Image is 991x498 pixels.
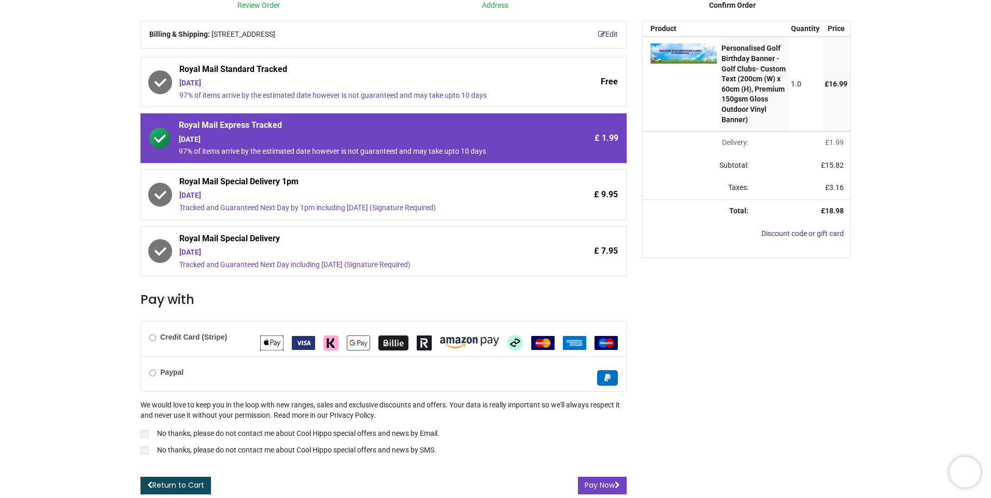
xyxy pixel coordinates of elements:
[179,260,530,270] div: Tracked and Guaranteed Next Day including [DATE] (Signature Required)
[643,131,755,154] td: Delivery will be updated after choosing a new delivery method
[140,477,211,494] a: Return to Cart
[179,203,530,213] div: Tracked and Guaranteed Next Day by 1pm including [DATE] (Signature Required)
[825,183,844,192] span: £
[323,338,338,346] span: Klarna
[597,370,618,386] img: Paypal
[140,430,149,437] input: No thanks, please do not contact me about Cool Hippo special offers and news by Email.
[829,138,844,147] span: 1.99
[440,337,499,348] img: Amazon Pay
[601,76,618,87] span: Free
[377,1,614,11] div: Address
[578,477,627,494] button: Pay Now
[789,21,823,37] th: Quantity
[179,64,530,78] span: Royal Mail Standard Tracked
[594,245,618,257] span: £ 7.95
[643,154,755,177] td: Subtotal:
[149,334,156,341] input: Credit Card (Stripe)
[179,91,530,101] div: 97% of items arrive by the estimated date however is not guaranteed and may take upto 10 days
[563,336,586,350] img: American Express
[440,338,499,346] span: Amazon Pay
[950,457,981,488] iframe: Brevo live chat
[157,445,436,456] p: No thanks, please do not contact me about Cool Hippo special offers and news by SMS.
[179,176,530,191] span: Royal Mail Special Delivery 1pm
[378,335,408,350] img: Billie
[761,229,844,238] a: Discount code or gift card
[563,338,586,346] span: American Express
[822,21,850,37] th: Price
[378,338,408,346] span: Billie
[157,429,440,439] p: No thanks, please do not contact me about Cool Hippo special offers and news by Email.
[531,338,555,346] span: MasterCard
[347,335,370,350] img: Google Pay
[417,335,432,350] img: Revolut Pay
[292,336,315,350] img: VISA
[825,207,844,215] span: 18.98
[594,133,618,144] span: £ 1.99
[829,183,844,192] span: 3.16
[597,373,618,382] span: Paypal
[643,21,719,37] th: Product
[160,368,183,376] b: Paypal
[292,338,315,346] span: VISA
[179,233,530,247] span: Royal Mail Special Delivery
[791,79,819,90] div: 1.0
[614,1,851,11] div: Confirm Order
[149,370,156,376] input: Paypal
[821,161,844,169] span: £
[825,80,847,88] span: £
[721,44,786,123] strong: Personalised Golf Birthday Banner - Golf Clubs- Custom Text (200cm (W) x 60cm (H), Premium 150gsm...
[598,30,618,40] a: Edit
[179,78,530,89] div: [DATE]
[643,177,755,199] td: Taxes:
[825,138,844,147] span: £
[417,338,432,346] span: Revolut Pay
[179,135,530,145] div: [DATE]
[160,333,227,341] b: Credit Card (Stripe)
[140,1,377,11] div: Review Order
[347,338,370,346] span: Google Pay
[821,207,844,215] strong: £
[149,30,210,38] b: Billing & Shipping:
[729,207,748,215] strong: Total:
[140,400,627,457] div: We would love to keep you in the loop with new ranges, sales and exclusive discounts and offers. ...
[594,189,618,200] span: £ 9.95
[179,191,530,201] div: [DATE]
[179,147,530,157] div: 97% of items arrive by the estimated date however is not guaranteed and may take upto 10 days
[825,161,844,169] span: 15.82
[179,247,530,258] div: [DATE]
[531,336,555,350] img: MasterCard
[211,30,275,40] span: [STREET_ADDRESS]
[829,80,847,88] span: 16.99
[594,338,618,346] span: Maestro
[507,335,523,350] img: Afterpay Clearpay
[650,43,717,63] img: wAAAAZJREFUAwCgz7tzr8f04wAAAABJRU5ErkJggg==
[140,291,627,309] h3: Pay with
[507,338,523,346] span: Afterpay Clearpay
[323,335,338,350] img: Klarna
[260,335,284,350] img: Apple Pay
[260,338,284,346] span: Apple Pay
[179,120,530,134] span: Royal Mail Express Tracked
[594,336,618,350] img: Maestro
[140,447,149,454] input: No thanks, please do not contact me about Cool Hippo special offers and news by SMS.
